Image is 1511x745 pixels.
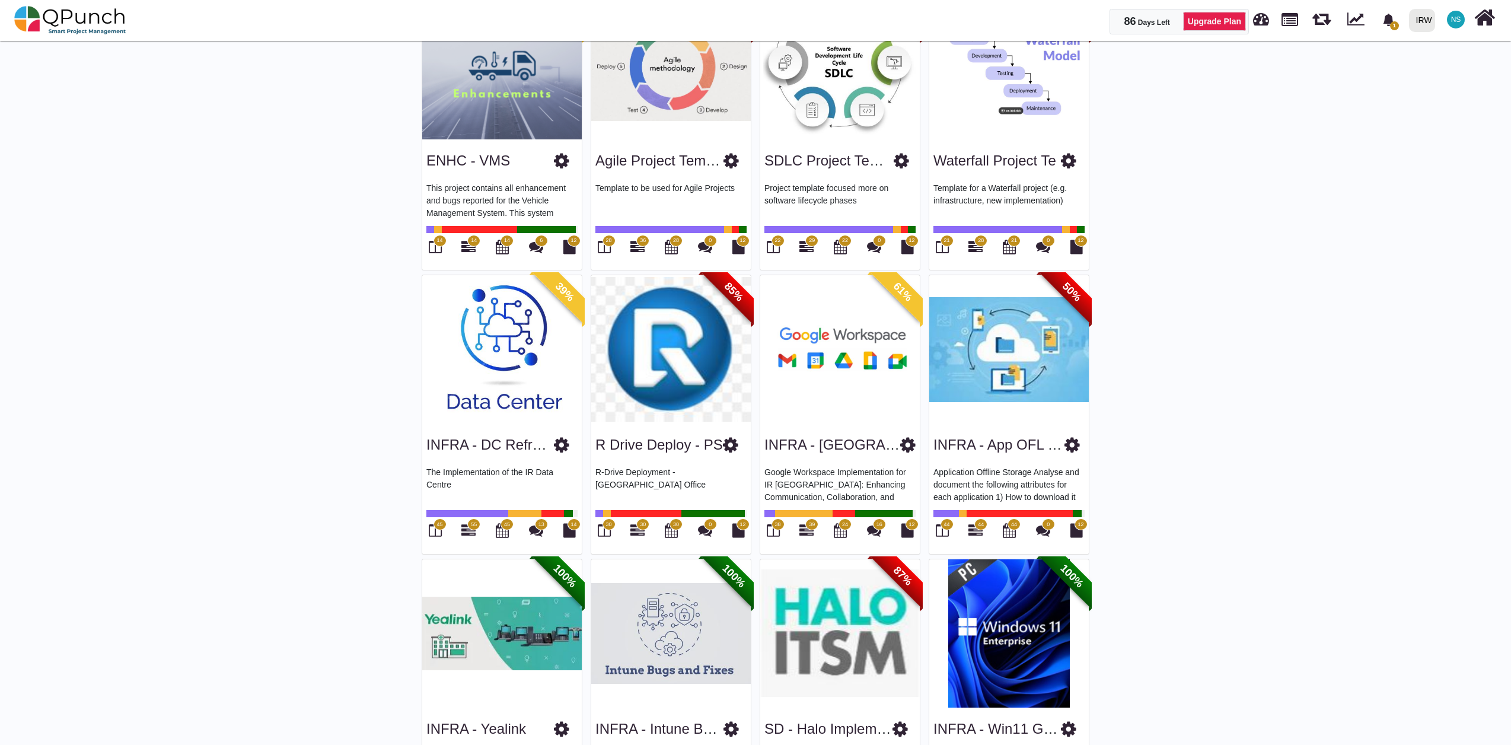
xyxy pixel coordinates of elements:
[640,521,646,529] span: 30
[532,543,598,609] span: 100%
[764,466,916,502] p: Google Workspace Implementation for IR [GEOGRAPHIC_DATA]: Enhancing Communication, Collaboration,...
[529,240,543,254] i: Punch Discussions
[1003,240,1016,254] i: Calendar
[1183,12,1246,31] a: Upgrade Plan
[563,523,576,537] i: Document Library
[570,521,576,529] span: 14
[709,237,712,245] span: 0
[595,437,723,454] h3: R Drive Deploy - PS
[842,521,848,529] span: 24
[739,237,745,245] span: 12
[1382,14,1395,26] svg: bell fill
[1312,6,1331,26] span: Releases
[563,240,576,254] i: Document Library
[1078,521,1083,529] span: 12
[1070,240,1083,254] i: Document Library
[799,523,814,537] i: Gantt
[732,523,745,537] i: Document Library
[426,721,526,737] a: INFRA - Yealink
[595,466,747,502] p: R-Drive Deployment - [GEOGRAPHIC_DATA] Office
[767,523,780,537] i: Board
[870,543,936,609] span: 87%
[538,521,544,529] span: 13
[595,721,726,737] a: INFRA - Intune Bugs
[1039,543,1105,609] span: 100%
[774,521,780,529] span: 38
[595,152,725,168] a: Agile Project Templa
[936,523,949,537] i: Board
[1047,237,1050,245] span: 0
[426,466,578,502] p: The Implementation of the IR Data Centre
[426,437,554,454] h3: INFRA - DC Refresh
[570,237,576,245] span: 12
[933,437,1064,454] h3: INFRA - App OFL STRG
[764,437,900,454] h3: INFRA - Sudan Google
[732,240,745,254] i: Document Library
[698,240,712,254] i: Punch Discussions
[968,240,983,254] i: Gantt
[1036,523,1050,537] i: Punch Discussions
[901,523,914,537] i: Document Library
[1474,7,1495,29] i: Home
[799,528,814,537] a: 39
[1341,1,1375,40] div: Dynamic Report
[426,182,578,218] p: This project contains all enhancement and bugs reported for the Vehicle Management System. This s...
[665,240,678,254] i: Calendar
[529,523,543,537] i: Punch Discussions
[709,521,712,529] span: 0
[1451,16,1461,23] span: NS
[461,240,476,254] i: Gantt
[834,523,847,537] i: Calendar
[867,240,881,254] i: Punch Discussions
[1124,15,1136,27] span: 86
[834,240,847,254] i: Calendar
[799,244,814,254] a: 29
[764,437,1017,453] a: INFRA - [GEOGRAPHIC_DATA] Google
[471,237,477,245] span: 14
[764,152,904,168] a: SDLC Project Templat
[496,240,509,254] i: Calendar
[1390,21,1399,30] span: 1
[436,521,442,529] span: 45
[630,240,645,254] i: Gantt
[532,259,598,325] span: 39%
[764,152,894,170] h3: SDLC Project Templat
[933,721,1061,738] h3: INFRA - Win11 Gold
[764,721,897,737] a: SD - Halo Implement
[774,237,780,245] span: 22
[809,237,815,245] span: 29
[933,152,1056,168] a: Waterfall Project Te
[978,521,984,529] span: 44
[1253,7,1269,25] span: Dashboard
[461,523,476,537] i: Gantt
[630,244,645,254] a: 36
[767,240,780,254] i: Board
[739,521,745,529] span: 12
[701,543,767,609] span: 100%
[605,237,611,245] span: 28
[933,182,1085,218] p: Template for a Waterfall project (e.g. infrastructure, new implementation)
[842,237,848,245] span: 22
[1011,521,1017,529] span: 44
[764,721,892,738] h3: SD - Halo Implement
[1070,523,1083,537] i: Document Library
[426,437,555,453] a: INFRA - DC Refresh
[876,521,882,529] span: 16
[630,528,645,537] a: 30
[698,523,712,537] i: Punch Discussions
[701,259,767,325] span: 85%
[1003,523,1016,537] i: Calendar
[595,721,723,738] h3: INFRA - Intune Bugs
[936,240,949,254] i: Board
[426,152,510,168] a: ENHC - VMS
[933,437,1087,453] a: INFRA - App OFL STRG
[799,240,814,254] i: Gantt
[908,237,914,245] span: 12
[429,240,442,254] i: Board
[471,521,477,529] span: 55
[1282,8,1298,26] span: Projects
[943,237,949,245] span: 21
[968,528,983,537] a: 44
[426,721,526,738] h3: INFRA - Yealink
[1078,237,1083,245] span: 12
